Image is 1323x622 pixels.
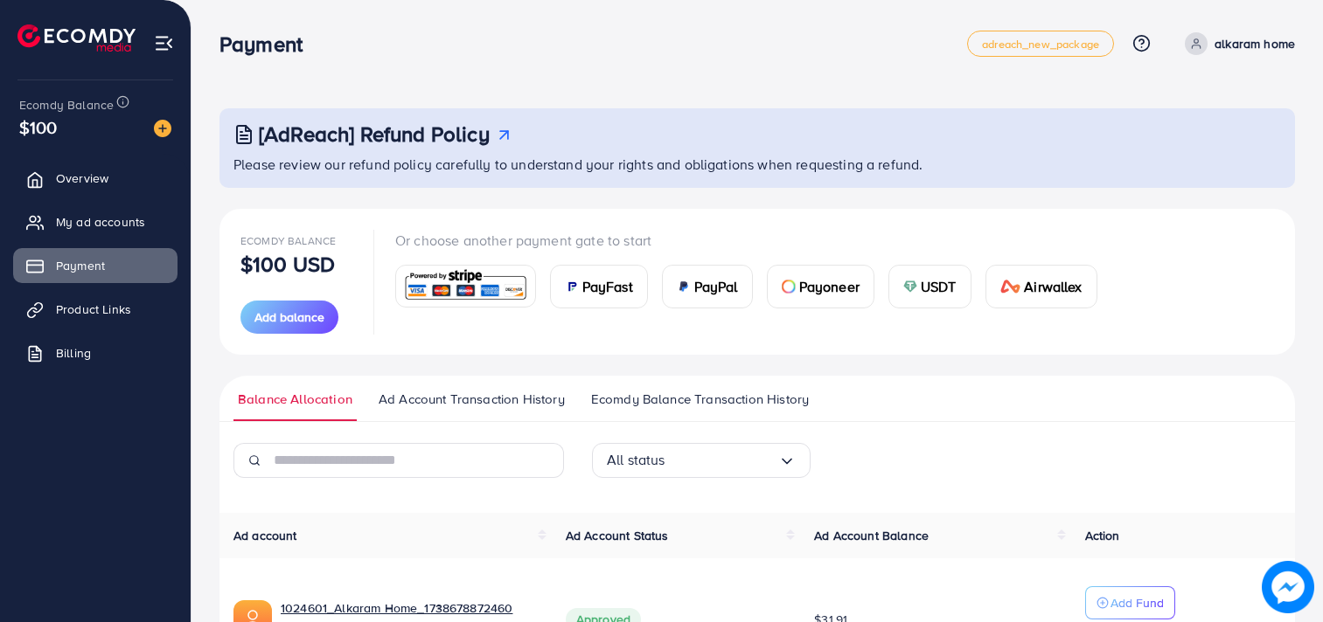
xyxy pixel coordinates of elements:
img: card [782,280,796,294]
p: Or choose another payment gate to start [395,230,1111,251]
span: Ecomdy Balance Transaction History [591,390,809,409]
span: Airwallex [1024,276,1082,297]
button: Add Fund [1085,586,1175,619]
h3: Payment [219,31,317,57]
a: alkaram home [1178,32,1295,55]
span: PayFast [582,276,633,297]
div: Search for option [592,443,811,478]
p: Please review our refund policy carefully to understand your rights and obligations when requesti... [233,154,1285,175]
a: card [395,265,536,308]
a: 1024601_Alkaram Home_1738678872460 [281,599,538,617]
span: My ad accounts [56,213,145,231]
span: USDT [921,276,957,297]
button: Add balance [240,301,338,334]
span: Ecomdy Balance [240,233,336,248]
img: menu [154,33,174,53]
span: adreach_new_package [982,38,1099,50]
span: Action [1085,527,1120,544]
span: Payment [56,257,105,274]
span: Ad Account Balance [814,527,929,544]
img: card [401,267,530,305]
span: Product Links [56,301,131,318]
span: Ad Account Status [566,527,669,544]
img: card [1000,280,1021,294]
span: All status [607,446,665,473]
input: Search for option [665,446,778,473]
img: card [677,280,691,294]
img: card [565,280,579,294]
a: cardUSDT [888,265,971,308]
span: Balance Allocation [238,390,352,409]
span: Add balance [254,308,324,326]
span: PayPal [694,276,738,297]
img: logo [17,24,136,52]
span: Ecomdy Balance [19,96,114,114]
a: My ad accounts [13,204,178,239]
a: cardAirwallex [985,265,1097,308]
h3: [AdReach] Refund Policy [259,121,490,147]
span: Billing [56,344,91,362]
a: cardPayoneer [767,265,874,308]
span: $100 [19,114,58,140]
span: Payoneer [799,276,860,297]
p: alkaram home [1215,33,1295,54]
a: cardPayPal [662,265,753,308]
a: Overview [13,161,178,196]
span: Ad account [233,527,297,544]
a: Product Links [13,292,178,327]
span: Overview [56,169,108,187]
a: adreach_new_package [967,31,1114,57]
img: card [903,280,917,294]
a: Payment [13,248,178,283]
p: $100 USD [240,253,335,274]
img: image [1262,561,1314,613]
span: Ad Account Transaction History [379,390,565,409]
img: image [154,120,171,137]
a: Billing [13,335,178,370]
a: cardPayFast [550,265,648,308]
p: Add Fund [1111,592,1164,613]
